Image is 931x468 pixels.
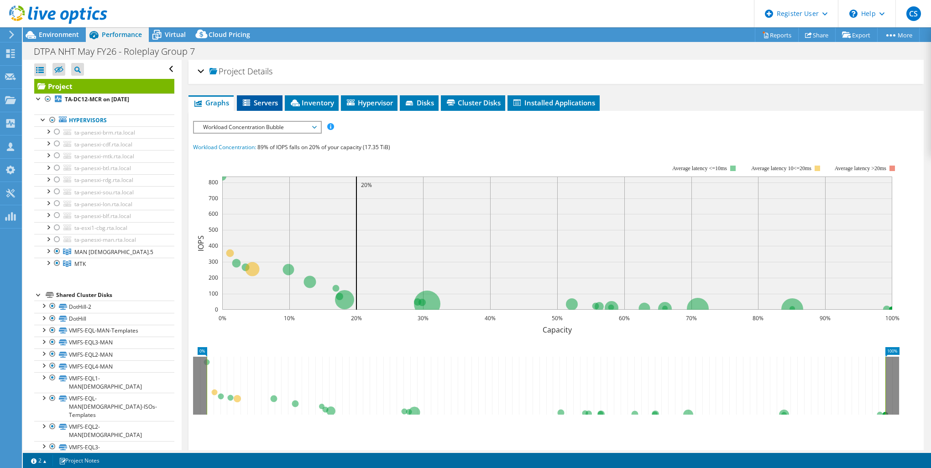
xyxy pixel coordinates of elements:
a: ta-panesxi-cdf.rta.local [34,138,174,150]
span: Cluster Disks [445,98,501,107]
div: Shared Cluster Disks [56,290,174,301]
a: ta-panesxi-mtk.rta.local [34,150,174,162]
text: IOPS [196,235,206,251]
span: ta-esxi1-cbg.rta.local [74,224,127,232]
span: Workload Concentration: [193,143,256,151]
text: 90% [820,314,831,322]
a: 2 [25,455,53,466]
a: MAN 6.5 [34,246,174,258]
span: Disks [404,98,434,107]
span: Workload Concentration Bubble [199,122,316,133]
span: Virtual [165,30,186,39]
span: ta-panesxi-man.rta.local [74,236,136,244]
span: Cloud Pricing [209,30,250,39]
b: TA-DC12-MCR on [DATE] [65,95,129,103]
text: 60% [619,314,630,322]
a: DotHill [34,313,174,325]
span: CS [906,6,921,21]
span: ta-panesxi-mtk.rta.local [74,152,134,160]
span: Project [209,67,245,76]
span: Performance [102,30,142,39]
a: MTK [34,258,174,270]
span: Servers [241,98,278,107]
text: 100 [209,290,218,297]
a: Project Notes [52,455,106,466]
span: ta-panesxi-lon.rta.local [74,200,132,208]
a: ta-panesxi-man.rta.local [34,234,174,246]
text: Average latency >20ms [835,165,886,172]
a: VMFS-EQL1-MAN[DEMOGRAPHIC_DATA] [34,372,174,392]
a: VMFS-EQL2-MAN[DEMOGRAPHIC_DATA] [34,421,174,441]
span: 89% of IOPS falls on 20% of your capacity (17.35 TiB) [257,143,390,151]
span: ta-panesxi-rdg.rta.local [74,176,133,184]
a: ta-panesxi-rdg.rta.local [34,174,174,186]
text: 0 [215,306,218,313]
h1: DTPA NHT May FY26 - Roleplay Group 7 [30,47,209,57]
a: VMFS-EQL-MAN[DEMOGRAPHIC_DATA]-ISOs-Templates [34,393,174,421]
text: 80% [753,314,764,322]
a: Reports [755,28,799,42]
a: More [877,28,920,42]
span: ta-panesxi-cdf.rta.local [74,140,132,148]
span: ta-panesxi-brm.rta.local [74,129,135,136]
a: Share [798,28,836,42]
a: TA-DC12-MCR on [DATE] [34,94,174,105]
a: Export [835,28,878,42]
text: 300 [209,258,218,265]
span: Graphs [193,98,229,107]
text: 70% [686,314,697,322]
text: 0% [219,314,226,322]
text: 10% [284,314,295,322]
text: 700 [209,194,218,202]
text: 200 [209,274,218,281]
span: Details [247,66,272,77]
a: VMFS-EQL-MAN-Templates [34,325,174,337]
a: ta-panesxi-blf.rta.local [34,210,174,222]
a: VMFS-EQL3-MAN [34,337,174,348]
span: ta-panesxi-sou.rta.local [74,188,134,196]
tspan: Average latency <=10ms [672,165,727,172]
span: MTK [74,260,86,268]
a: ta-panesxi-brm.rta.local [34,126,174,138]
svg: \n [849,10,858,18]
span: Hypervisor [345,98,393,107]
a: ta-panesxi-sou.rta.local [34,186,174,198]
a: VMFS-EQL4-MAN [34,360,174,372]
text: 30% [418,314,429,322]
text: 40% [485,314,496,322]
a: ta-panesxi-btl.rta.local [34,162,174,174]
text: 100% [885,314,900,322]
span: ta-panesxi-blf.rta.local [74,212,131,220]
span: ta-panesxi-btl.rta.local [74,164,131,172]
text: 400 [209,242,218,250]
text: 600 [209,210,218,218]
span: Inventory [289,98,334,107]
span: Environment [39,30,79,39]
text: 50% [552,314,563,322]
span: Installed Applications [512,98,595,107]
tspan: Average latency 10<=20ms [751,165,811,172]
text: 800 [209,178,218,186]
text: 500 [209,226,218,234]
text: Capacity [543,325,572,335]
text: 20% [361,181,372,189]
a: ta-esxi1-cbg.rta.local [34,222,174,234]
a: Project [34,79,174,94]
a: Hypervisors [34,114,174,126]
a: VMFS-EQL2-MAN [34,348,174,360]
a: VMFS-EQL3-MAN[DEMOGRAPHIC_DATA] [34,441,174,461]
span: MAN [DEMOGRAPHIC_DATA].5 [74,248,153,256]
text: 20% [351,314,362,322]
a: DotHill-2 [34,301,174,312]
a: ta-panesxi-lon.rta.local [34,198,174,210]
